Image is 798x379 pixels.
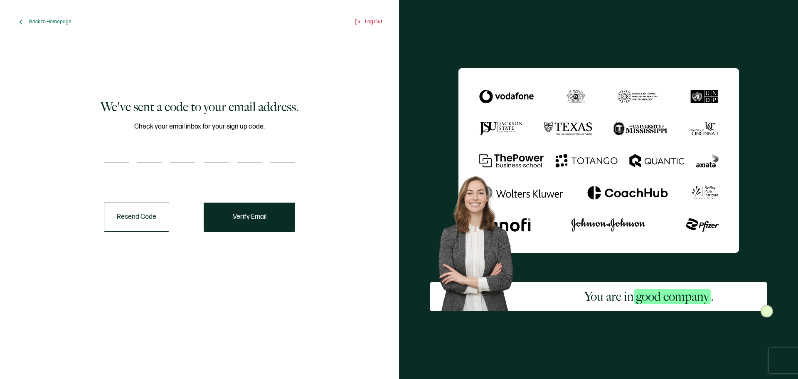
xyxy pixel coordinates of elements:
[458,68,739,253] img: Sertifier We've sent a code to your email address.
[430,169,531,311] img: Sertifier Signup - You are in <span class="strong-h">good company</span>. Hero
[104,203,169,232] button: Resend Code
[584,288,714,305] h2: You are in .
[365,19,382,25] span: Log Out
[233,214,266,220] span: Verify Email
[634,289,711,304] span: good company
[204,203,295,232] button: Verify Email
[101,99,299,115] h1: We've sent a code to your email address.
[29,19,71,25] span: Back to Homepage
[761,305,773,317] img: Sertifier Signup
[134,121,265,132] span: Check your email inbox for your sign up code.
